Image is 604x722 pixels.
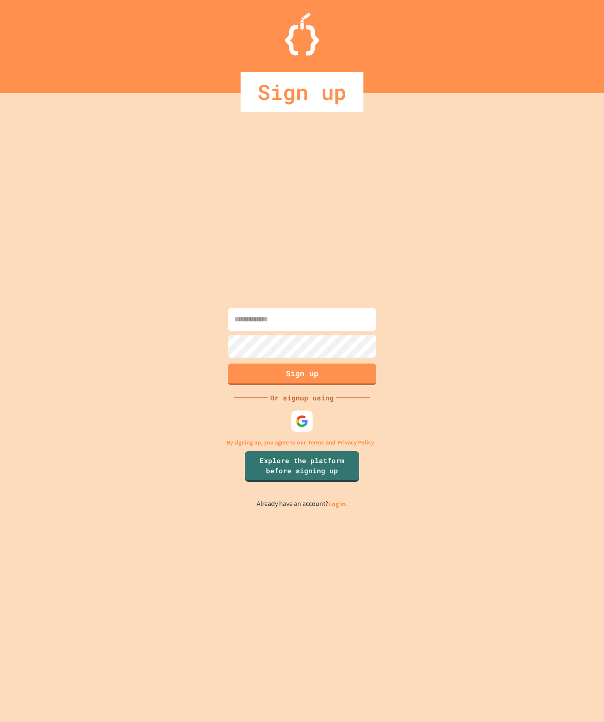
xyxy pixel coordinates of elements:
p: Already have an account? [257,499,348,509]
img: Logo.svg [285,13,319,56]
img: google-icon.svg [296,415,308,428]
a: Terms [308,438,324,447]
p: By signing up, you agree to our and . [227,438,378,447]
a: Log in. [328,500,348,508]
a: Privacy Policy [338,438,374,447]
div: Sign up [241,72,363,112]
a: Explore the platform before signing up [245,451,359,482]
button: Sign up [228,364,376,385]
div: Or signup using [268,393,336,403]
